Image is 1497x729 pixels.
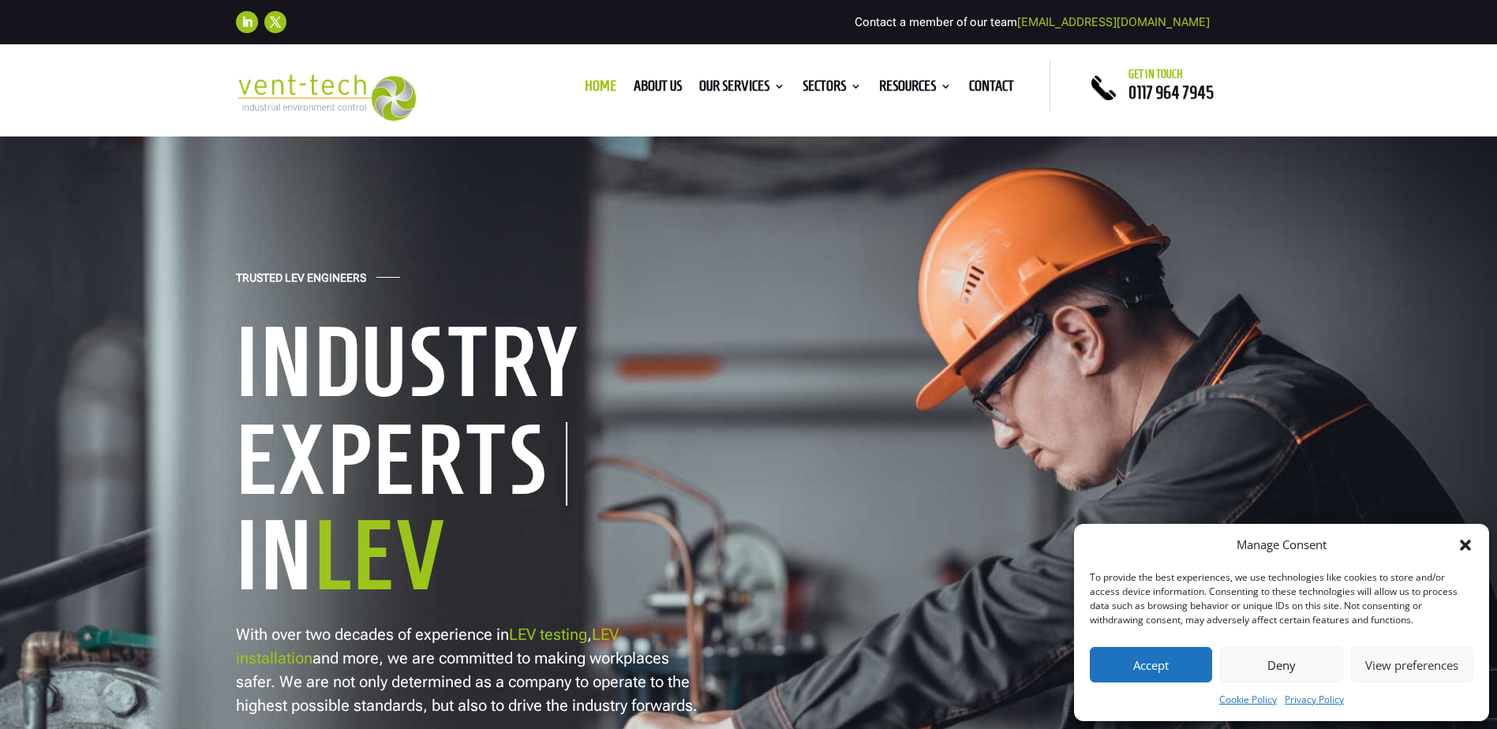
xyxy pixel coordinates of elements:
[634,80,682,98] a: About us
[236,312,725,420] h1: Industry
[264,11,286,33] a: Follow on X
[236,74,417,121] img: 2023-09-27T08_35_16.549ZVENT-TECH---Clear-background
[1128,83,1214,102] a: 0117 964 7945
[1017,15,1210,29] a: [EMAIL_ADDRESS][DOMAIN_NAME]
[236,271,366,293] h4: Trusted LEV Engineers
[699,80,785,98] a: Our Services
[1458,537,1473,553] div: Close dialog
[1237,536,1327,555] div: Manage Consent
[236,422,567,506] h1: Experts
[1090,570,1472,627] div: To provide the best experiences, we use technologies like cookies to store and/or access device i...
[1090,647,1212,682] button: Accept
[969,80,1014,98] a: Contact
[236,506,725,613] h1: In
[585,80,616,98] a: Home
[879,80,952,98] a: Resources
[314,503,447,607] span: LEV
[509,625,587,644] a: LEV testing
[236,11,258,33] a: Follow on LinkedIn
[236,622,702,717] p: With over two decades of experience in , and more, we are committed to making workplaces safer. W...
[803,80,862,98] a: Sectors
[855,15,1210,29] span: Contact a member of our team
[1128,68,1183,80] span: Get in touch
[1351,647,1473,682] button: View preferences
[1219,690,1277,709] a: Cookie Policy
[1220,647,1342,682] button: Deny
[1285,690,1344,709] a: Privacy Policy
